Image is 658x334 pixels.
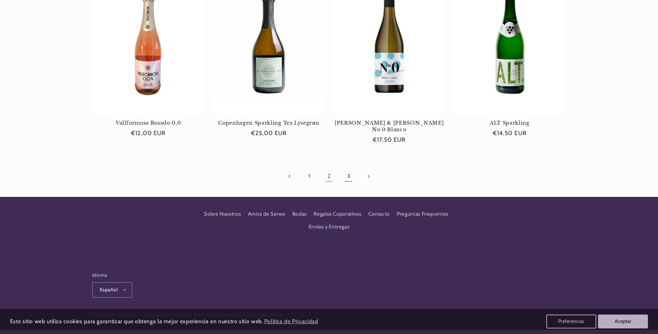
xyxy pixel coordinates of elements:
[263,316,319,328] a: Política de Privacidad (opens in a new tab)
[100,286,118,293] span: Español
[454,120,566,126] a: ALT Sparkling
[292,208,307,220] a: Bodas
[309,220,350,233] a: Envíos y Entregas
[546,315,596,328] button: Preferencias
[204,210,241,220] a: Sobre Nosotros
[301,168,317,184] a: Página 1
[10,318,263,325] span: Este sitio web utiliza cookies para garantizar que obtenga la mejor experiencia en nuestro sitio ...
[92,168,566,184] nav: Paginación
[213,120,325,126] a: Copenhagen Sparkling Tea Lysegrøn
[321,168,337,184] a: Página 2
[341,168,357,184] a: Página 3
[397,208,448,220] a: Preguntas Frequentes
[368,208,390,220] a: Contacto
[598,315,648,328] button: Aceptar
[92,272,132,278] h2: Idioma
[92,282,132,298] button: Español
[314,208,361,220] a: Regalos Coporativos
[248,208,285,220] a: Amics de Sense
[92,120,204,126] a: Vallformosa Rosado 0,0
[360,168,376,184] a: Página siguiente
[333,120,445,133] a: [PERSON_NAME] & [PERSON_NAME] No 0 Blanco
[282,168,298,184] a: Pagina anterior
